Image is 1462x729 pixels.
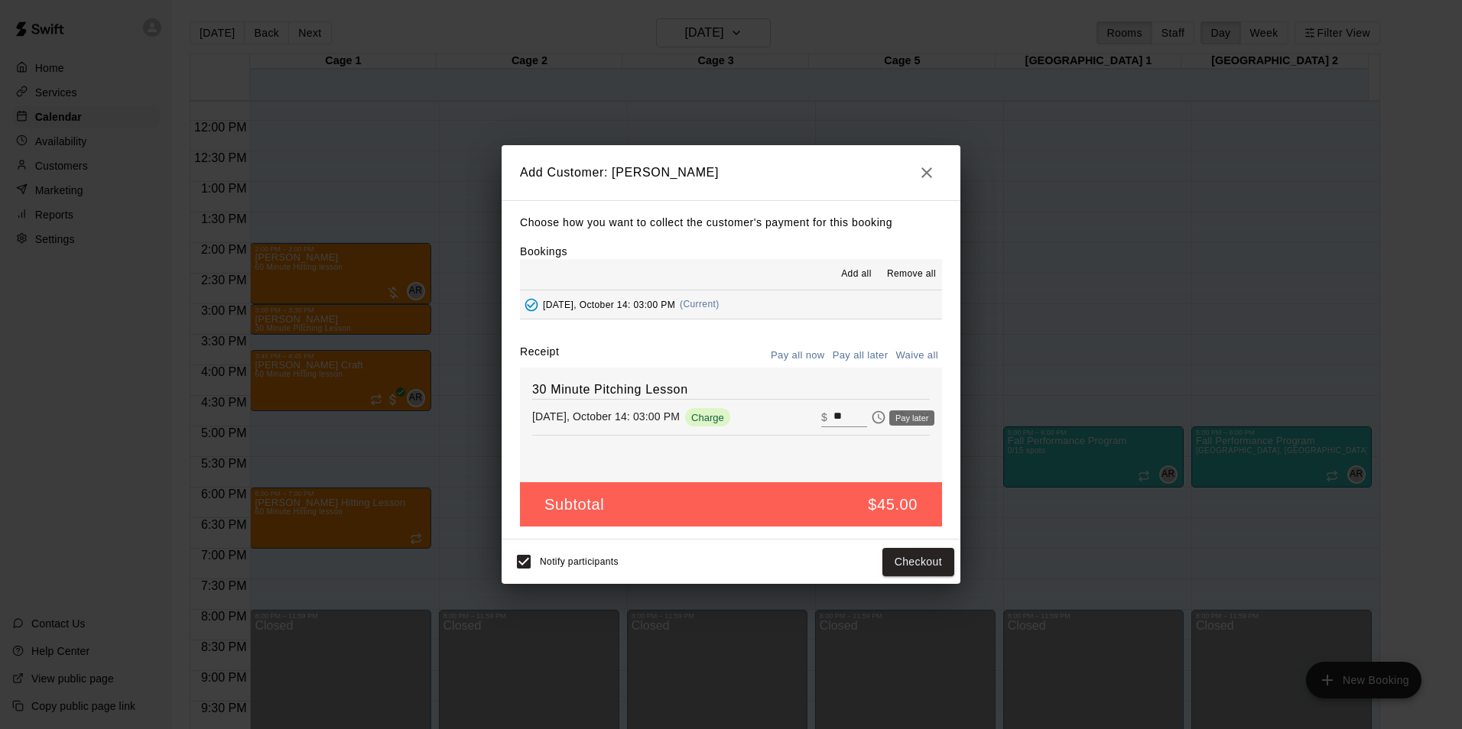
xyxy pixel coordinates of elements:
div: Pay later [889,410,934,426]
label: Receipt [520,344,559,368]
p: Choose how you want to collect the customer's payment for this booking [520,213,942,232]
span: Add all [841,267,872,282]
span: Notify participants [540,557,619,568]
button: Pay all later [829,344,892,368]
button: Pay all now [767,344,829,368]
span: Pay later [867,410,890,423]
h6: 30 Minute Pitching Lesson [532,380,930,400]
span: [DATE], October 14: 03:00 PM [543,299,675,309]
span: Remove all [887,267,936,282]
button: Add all [832,262,881,287]
p: $ [821,410,827,425]
span: (Current) [680,299,720,309]
button: Remove all [881,262,942,287]
h5: $45.00 [868,494,918,515]
button: Added - Collect Payment [520,293,543,316]
h5: Subtotal [544,494,604,515]
span: Charge [685,412,730,423]
label: Bookings [520,245,567,258]
p: [DATE], October 14: 03:00 PM [532,409,680,424]
button: Waive all [892,344,942,368]
h2: Add Customer: [PERSON_NAME] [502,145,960,200]
button: Remove [913,406,936,429]
button: Checkout [882,548,954,576]
button: Added - Collect Payment[DATE], October 14: 03:00 PM(Current) [520,290,942,319]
